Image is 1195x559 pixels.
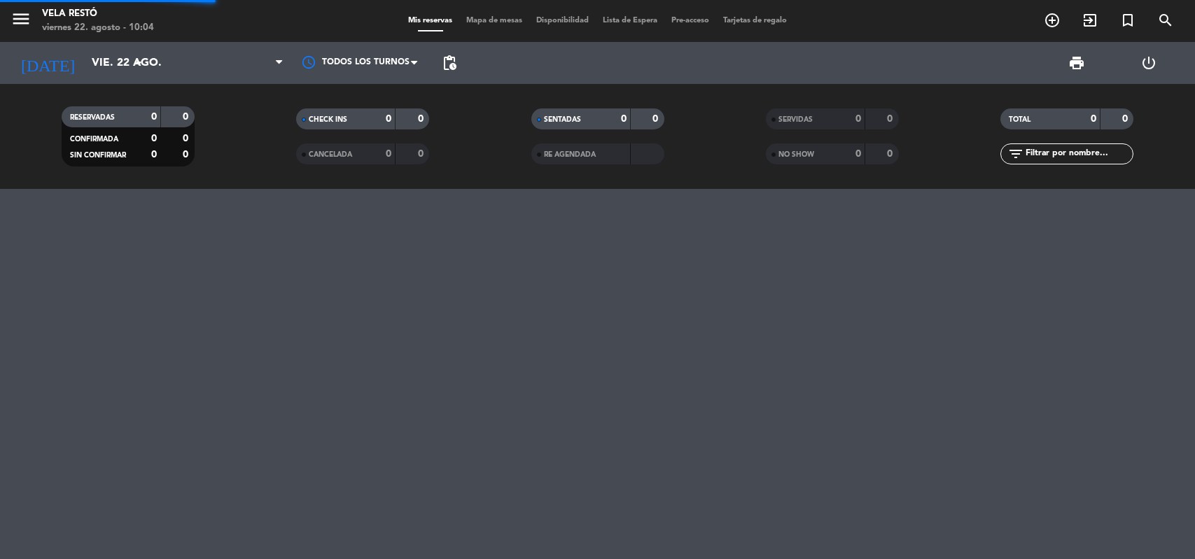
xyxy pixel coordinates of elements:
[652,114,661,124] strong: 0
[42,21,154,35] div: viernes 22. agosto - 10:04
[1024,146,1133,162] input: Filtrar por nombre...
[1112,42,1184,84] div: LOG OUT
[596,17,664,24] span: Lista de Espera
[401,17,459,24] span: Mis reservas
[183,134,191,143] strong: 0
[664,17,716,24] span: Pre-acceso
[778,151,814,158] span: NO SHOW
[183,112,191,122] strong: 0
[459,17,529,24] span: Mapa de mesas
[1157,12,1174,29] i: search
[151,112,157,122] strong: 0
[855,114,861,124] strong: 0
[1007,146,1024,162] i: filter_list
[855,149,861,159] strong: 0
[386,114,391,124] strong: 0
[441,55,458,71] span: pending_actions
[1068,55,1085,71] span: print
[1140,55,1157,71] i: power_settings_new
[70,152,126,159] span: SIN CONFIRMAR
[309,116,347,123] span: CHECK INS
[151,150,157,160] strong: 0
[11,8,32,29] i: menu
[544,116,581,123] span: SENTADAS
[70,136,118,143] span: CONFIRMADA
[183,150,191,160] strong: 0
[1009,116,1030,123] span: TOTAL
[778,116,813,123] span: SERVIDAS
[130,55,147,71] i: arrow_drop_down
[151,134,157,143] strong: 0
[621,114,627,124] strong: 0
[42,7,154,21] div: Vela Restó
[887,149,895,159] strong: 0
[887,114,895,124] strong: 0
[418,149,426,159] strong: 0
[1044,12,1061,29] i: add_circle_outline
[544,151,596,158] span: RE AGENDADA
[70,114,115,121] span: RESERVADAS
[529,17,596,24] span: Disponibilidad
[1082,12,1098,29] i: exit_to_app
[1119,12,1136,29] i: turned_in_not
[716,17,794,24] span: Tarjetas de regalo
[1122,114,1131,124] strong: 0
[1091,114,1096,124] strong: 0
[386,149,391,159] strong: 0
[418,114,426,124] strong: 0
[309,151,352,158] span: CANCELADA
[11,8,32,34] button: menu
[11,48,85,78] i: [DATE]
